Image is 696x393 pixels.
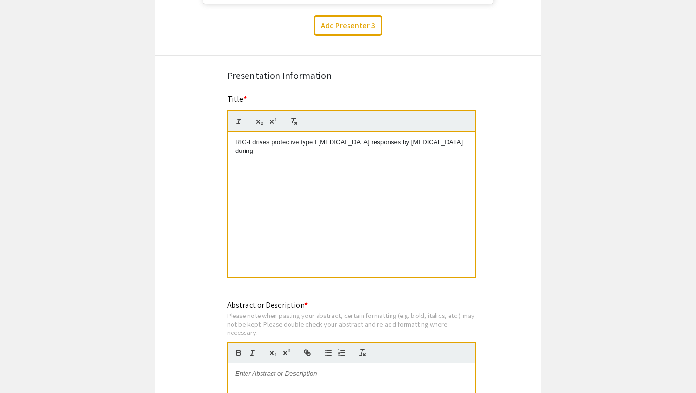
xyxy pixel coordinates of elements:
mat-label: Title [227,94,247,104]
iframe: Chat [7,349,41,386]
mat-label: Abstract or Description [227,300,308,310]
button: Add Presenter 3 [314,15,382,36]
p: RIG-I drives protective type I [MEDICAL_DATA] responses by [MEDICAL_DATA] during [235,138,468,156]
div: Presentation Information [227,68,469,83]
div: Please note when pasting your abstract, certain formatting (e.g. bold, italics, etc.) may not be ... [227,311,476,337]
